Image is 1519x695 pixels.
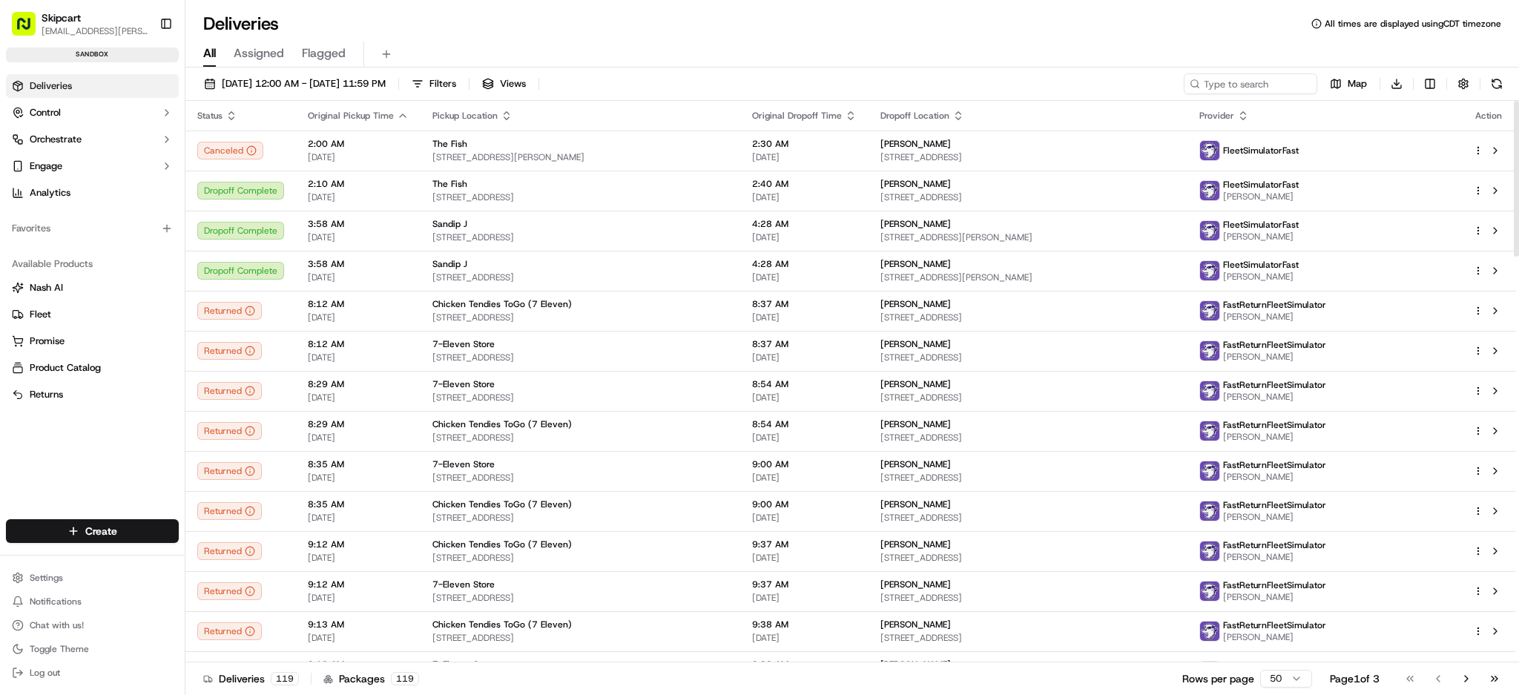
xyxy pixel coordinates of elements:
a: Nash AI [12,281,173,294]
span: [STREET_ADDRESS] [880,312,1176,323]
span: Nash AI [30,281,63,294]
div: sandbox [6,47,179,62]
span: [STREET_ADDRESS] [432,432,728,444]
span: 7-Eleven Store [432,338,495,350]
img: FleetSimulator.png [1200,181,1219,200]
span: FleetSimulatorFast [1223,179,1299,191]
div: We're available if you need us! [50,157,188,168]
div: Page 1 of 3 [1330,671,1380,686]
span: [DATE] [752,552,857,564]
span: [STREET_ADDRESS] [432,352,728,363]
span: 7-Eleven Store [432,579,495,590]
span: [STREET_ADDRESS] [432,392,728,404]
span: [STREET_ADDRESS] [432,271,728,283]
span: [DATE] [308,472,409,484]
span: Settings [30,572,63,584]
button: Map [1323,73,1374,94]
span: 9:00 AM [752,498,857,510]
button: Control [6,101,179,125]
button: Canceled [197,142,263,159]
button: Promise [6,329,179,353]
span: [STREET_ADDRESS] [432,512,728,524]
span: 4:28 AM [752,218,857,230]
span: Chicken Tendies ToGo (7 Eleven) [432,538,572,550]
span: [PERSON_NAME] [1223,511,1326,523]
span: [PERSON_NAME] [880,619,951,630]
span: [STREET_ADDRESS] [880,392,1176,404]
img: FleetSimulator.png [1200,501,1219,521]
span: Chicken Tendies ToGo (7 Eleven) [432,498,572,510]
span: FastReturnFleetSimulator [1223,659,1326,671]
span: [PERSON_NAME] [880,418,951,430]
span: [STREET_ADDRESS][PERSON_NAME] [432,151,728,163]
span: 9:12 AM [308,579,409,590]
span: Orchestrate [30,133,82,146]
img: FleetSimulator.png [1200,541,1219,561]
span: [DATE] [752,191,857,203]
span: Chicken Tendies ToGo (7 Eleven) [432,619,572,630]
span: [PERSON_NAME] [880,378,951,390]
span: [STREET_ADDRESS] [880,632,1176,644]
span: [DATE] [752,271,857,283]
span: 4:28 AM [752,258,857,270]
span: [STREET_ADDRESS][PERSON_NAME] [880,271,1176,283]
span: [DATE] [308,392,409,404]
img: FleetSimulator.png [1200,261,1219,280]
a: Deliveries [6,74,179,98]
button: Returned [197,502,262,520]
p: Welcome 👋 [15,59,270,83]
span: Filters [429,77,456,90]
span: [PERSON_NAME] [1223,431,1326,443]
span: 9:12 AM [308,538,409,550]
span: 9:13 AM [308,659,409,671]
button: Views [475,73,533,94]
span: [PERSON_NAME] [1223,391,1326,403]
span: 9:37 AM [752,538,857,550]
span: Original Dropoff Time [752,110,842,122]
div: Returned [197,342,262,360]
span: [PERSON_NAME] [1223,351,1326,363]
div: 📗 [15,217,27,228]
button: Returns [6,383,179,406]
span: Skipcart [42,10,81,25]
span: [PERSON_NAME] [880,458,951,470]
span: Control [30,106,61,119]
span: FastReturnFleetSimulator [1223,539,1326,551]
span: [STREET_ADDRESS] [432,472,728,484]
span: 7-Eleven Store [432,458,495,470]
span: 7-Eleven Store [432,659,495,671]
button: [EMAIL_ADDRESS][PERSON_NAME][DOMAIN_NAME] [42,25,148,37]
span: 9:38 AM [752,659,857,671]
button: Create [6,519,179,543]
button: Returned [197,582,262,600]
span: Chicken Tendies ToGo (7 Eleven) [432,418,572,430]
div: Start new chat [50,142,243,157]
button: Engage [6,154,179,178]
span: [DATE] [308,271,409,283]
span: [STREET_ADDRESS] [880,472,1176,484]
span: [STREET_ADDRESS] [880,151,1176,163]
span: [STREET_ADDRESS] [880,432,1176,444]
span: 8:29 AM [308,418,409,430]
span: [PERSON_NAME] [1223,231,1299,243]
span: FastReturnFleetSimulator [1223,459,1326,471]
span: [DATE] [308,231,409,243]
span: The Fish [432,178,467,190]
span: The Fish [432,138,467,150]
span: All [203,45,216,62]
img: FleetSimulator.png [1200,381,1219,401]
span: 8:54 AM [752,418,857,430]
div: Available Products [6,252,179,276]
span: [STREET_ADDRESS] [432,231,728,243]
span: FleetSimulatorFast [1223,145,1299,157]
div: Returned [197,622,262,640]
span: [DATE] [752,432,857,444]
span: [DATE] [308,151,409,163]
span: Map [1348,77,1367,90]
span: 9:38 AM [752,619,857,630]
button: Returned [197,382,262,400]
span: FastReturnFleetSimulator [1223,379,1326,391]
